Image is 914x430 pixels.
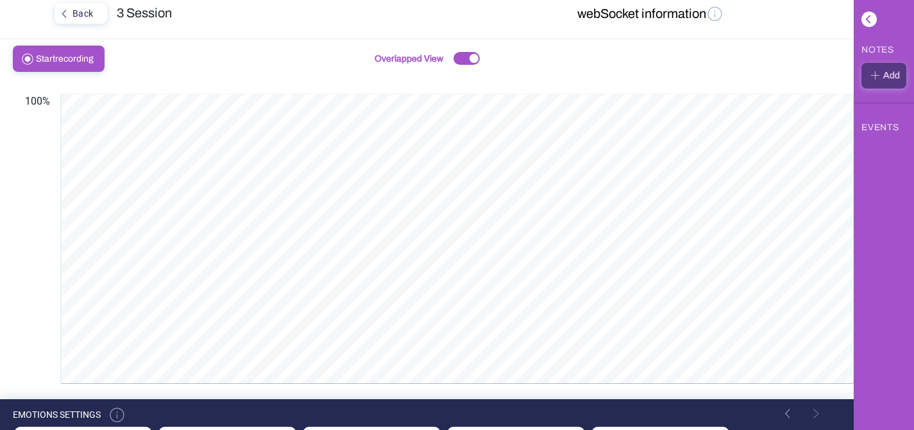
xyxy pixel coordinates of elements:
img: information.png [706,4,724,22]
div: EVENTS [861,117,899,137]
div: Back [56,5,103,22]
div: 3 Session [117,3,427,26]
button: Overlapped View [371,46,484,72]
img: ellipse.png [470,54,478,63]
img: white_left_arrow.png [785,409,790,418]
span: Start [36,54,55,64]
img: white_right_arrow.png [813,409,819,418]
div: NOTES [861,40,894,63]
img: left_angle_with_background.png [861,12,877,27]
button: webSocket information [573,3,728,26]
img: left_angle.png [56,5,72,22]
button: Startrecording [13,46,105,72]
div: EMOTIONS SETTINGS [13,408,101,424]
img: plus_sign.png [868,67,883,83]
img: information.png [108,406,126,424]
img: record_icon.png [16,51,36,67]
div: Add [865,67,902,83]
button: Add [861,63,906,89]
button: Back [55,3,107,24]
span: recording [36,46,101,71]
